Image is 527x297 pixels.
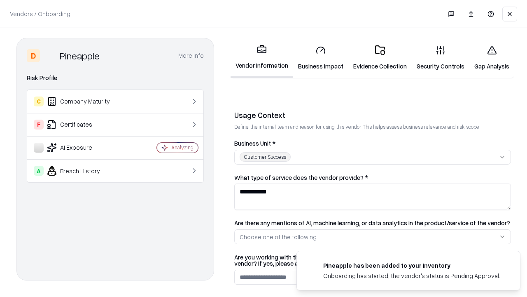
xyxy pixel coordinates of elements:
div: Usage Context [234,110,511,120]
button: Choose one of the following... [234,229,511,244]
div: F [34,120,44,130]
div: Risk Profile [27,73,204,83]
a: Vendor Information [231,38,293,78]
a: Business Impact [293,39,348,77]
div: D [27,49,40,62]
label: Are there any mentions of AI, machine learning, or data analytics in the product/service of the v... [234,220,511,226]
a: Gap Analysis [469,39,514,77]
div: A [34,166,44,176]
div: Company Maturity [34,97,132,106]
p: Vendors / Onboarding [10,9,70,18]
label: What type of service does the vendor provide? * [234,174,511,181]
button: More info [178,48,204,63]
div: Certificates [34,120,132,130]
div: Customer Success [240,152,291,162]
div: Pineapple has been added to your inventory [323,261,500,270]
div: Choose one of the following... [240,233,320,241]
a: Security Controls [412,39,469,77]
div: Analyzing [171,144,194,151]
img: Pineapple [43,49,56,62]
label: Are you working with the Bausch and Lomb procurement/legal to get the contract in place with the ... [234,254,511,266]
label: Business Unit * [234,140,511,146]
div: Pineapple [60,49,100,62]
div: C [34,97,44,106]
p: Define the internal team and reason for using this vendor. This helps assess business relevance a... [234,123,511,130]
img: pineappleenergy.com [307,261,317,271]
a: Evidence Collection [348,39,412,77]
button: Customer Success [234,150,511,165]
div: Breach History [34,166,132,176]
div: Onboarding has started, the vendor's status is Pending Approval. [323,271,500,280]
div: AI Exposure [34,143,132,153]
